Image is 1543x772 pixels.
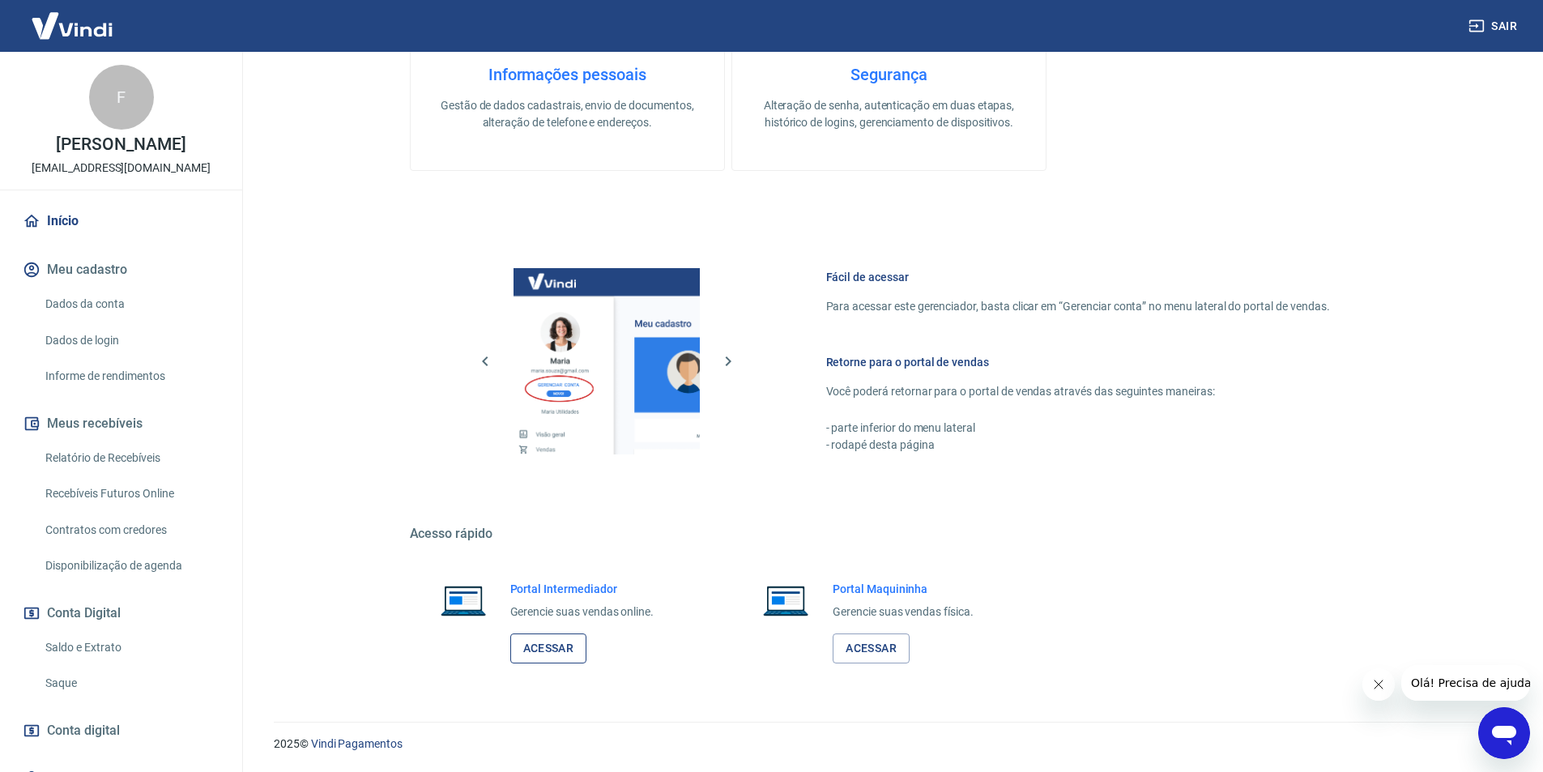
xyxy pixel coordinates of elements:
p: Alteração de senha, autenticação em duas etapas, histórico de logins, gerenciamento de dispositivos. [758,97,1020,131]
iframe: Fechar mensagem [1362,668,1395,701]
h4: Segurança [758,65,1020,84]
button: Sair [1465,11,1524,41]
a: Informe de rendimentos [39,360,223,393]
img: Imagem de um notebook aberto [429,581,497,620]
iframe: Botão para abrir a janela de mensagens [1478,707,1530,759]
h6: Fácil de acessar [826,269,1330,285]
p: Gerencie suas vendas online. [510,604,654,621]
a: Acessar [510,633,587,663]
a: Saque [39,667,223,700]
a: Saldo e Extrato [39,631,223,664]
iframe: Mensagem da empresa [1401,665,1530,701]
a: Recebíveis Futuros Online [39,477,223,510]
a: Conta digital [19,713,223,749]
button: Meu cadastro [19,252,223,288]
img: Vindi [19,1,125,50]
p: 2025 © [274,736,1504,753]
p: Para acessar este gerenciador, basta clicar em “Gerenciar conta” no menu lateral do portal de ven... [826,298,1330,315]
span: Olá! Precisa de ajuda? [10,11,136,24]
img: Imagem de um notebook aberto [752,581,820,620]
h4: Informações pessoais [437,65,698,84]
h5: Acesso rápido [410,526,1369,542]
h6: Portal Maquininha [833,581,974,597]
p: - parte inferior do menu lateral [826,420,1330,437]
a: Dados da conta [39,288,223,321]
h6: Retorne para o portal de vendas [826,354,1330,370]
button: Conta Digital [19,595,223,631]
p: [EMAIL_ADDRESS][DOMAIN_NAME] [32,160,211,177]
a: Dados de login [39,324,223,357]
span: Conta digital [47,719,120,742]
img: Imagem da dashboard mostrando o botão de gerenciar conta na sidebar no lado esquerdo [514,268,700,454]
a: Acessar [833,633,910,663]
a: Vindi Pagamentos [311,737,403,750]
p: - rodapé desta página [826,437,1330,454]
a: Relatório de Recebíveis [39,441,223,475]
div: F [89,65,154,130]
p: Gerencie suas vendas física. [833,604,974,621]
p: [PERSON_NAME] [56,136,185,153]
p: Você poderá retornar para o portal de vendas através das seguintes maneiras: [826,383,1330,400]
p: Gestão de dados cadastrais, envio de documentos, alteração de telefone e endereços. [437,97,698,131]
button: Meus recebíveis [19,406,223,441]
a: Disponibilização de agenda [39,549,223,582]
a: Início [19,203,223,239]
h6: Portal Intermediador [510,581,654,597]
a: Contratos com credores [39,514,223,547]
